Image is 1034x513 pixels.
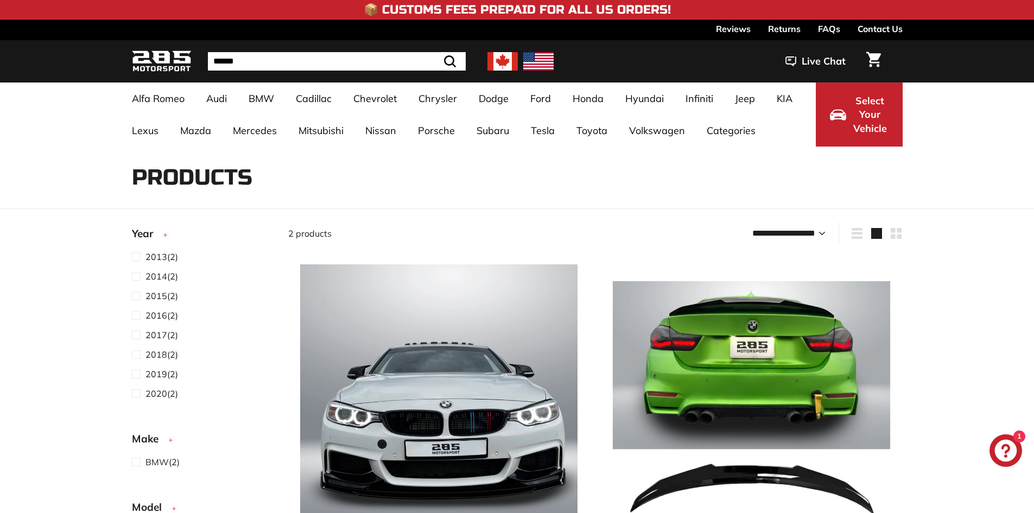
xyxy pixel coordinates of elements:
[132,428,271,455] button: Make
[986,434,1025,470] inbox-online-store-chat: Shopify online store chat
[285,83,342,115] a: Cadillac
[121,115,169,147] a: Lexus
[520,115,566,147] a: Tesla
[132,49,192,74] img: Logo_285_Motorsport_areodynamics_components
[145,387,178,400] span: (2)
[145,457,169,467] span: BMW
[145,271,167,282] span: 2014
[145,250,178,263] span: (2)
[145,289,178,302] span: (2)
[288,115,354,147] a: Mitsubishi
[208,52,466,71] input: Search
[132,223,271,250] button: Year
[802,54,846,68] span: Live Chat
[145,368,178,381] span: (2)
[519,83,562,115] a: Ford
[145,270,178,283] span: (2)
[724,83,766,115] a: Jeep
[716,20,751,38] a: Reviews
[566,115,618,147] a: Toyota
[145,290,167,301] span: 2015
[132,226,161,242] span: Year
[288,227,595,240] div: 2 products
[468,83,519,115] a: Dodge
[145,328,178,341] span: (2)
[145,310,167,321] span: 2016
[145,348,178,361] span: (2)
[466,115,520,147] a: Subaru
[696,115,766,147] a: Categories
[145,455,180,468] span: (2)
[818,20,840,38] a: FAQs
[408,83,468,115] a: Chrysler
[238,83,285,115] a: BMW
[132,166,903,189] h1: Products
[222,115,288,147] a: Mercedes
[618,115,696,147] a: Volkswagen
[145,251,167,262] span: 2013
[852,94,889,136] span: Select Your Vehicle
[675,83,724,115] a: Infiniti
[860,43,887,80] a: Cart
[169,115,222,147] a: Mazda
[766,83,803,115] a: KIA
[768,20,801,38] a: Returns
[145,330,167,340] span: 2017
[145,309,178,322] span: (2)
[614,83,675,115] a: Hyundai
[354,115,407,147] a: Nissan
[562,83,614,115] a: Honda
[407,115,466,147] a: Porsche
[771,48,860,75] button: Live Chat
[145,349,167,360] span: 2018
[145,369,167,379] span: 2019
[145,388,167,399] span: 2020
[364,3,671,16] h4: 📦 Customs Fees Prepaid for All US Orders!
[195,83,238,115] a: Audi
[858,20,903,38] a: Contact Us
[121,83,195,115] a: Alfa Romeo
[342,83,408,115] a: Chevrolet
[132,431,167,447] span: Make
[816,83,903,147] button: Select Your Vehicle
